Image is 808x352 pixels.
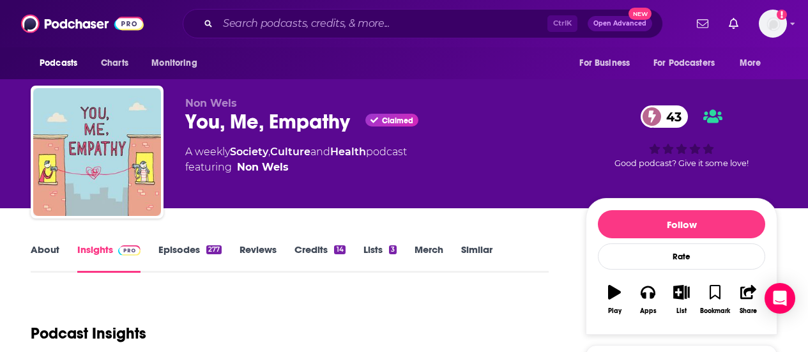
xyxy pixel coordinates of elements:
a: Society [230,146,268,158]
a: Credits14 [294,243,345,273]
a: Reviews [240,243,277,273]
a: 43 [641,105,688,128]
button: open menu [645,51,733,75]
span: Monitoring [151,54,197,72]
button: Bookmark [698,277,731,323]
a: Health [330,146,366,158]
a: Non Wels [237,160,289,175]
button: List [665,277,698,323]
div: Play [608,307,621,315]
div: Open Intercom Messenger [765,283,795,314]
div: A weekly podcast [185,144,407,175]
span: Non Wels [185,97,237,109]
a: Show notifications dropdown [692,13,713,34]
div: 43Good podcast? Give it some love! [586,97,777,176]
h1: Podcast Insights [31,324,146,343]
button: open menu [570,51,646,75]
div: 14 [334,245,345,254]
div: Bookmark [700,307,730,315]
a: Merch [415,243,443,273]
svg: Add a profile image [777,10,787,20]
span: featuring [185,160,407,175]
div: Share [740,307,757,315]
img: User Profile [759,10,787,38]
input: Search podcasts, credits, & more... [218,13,547,34]
span: Charts [101,54,128,72]
div: Search podcasts, credits, & more... [183,9,663,38]
span: , [268,146,270,158]
a: Episodes277 [158,243,222,273]
span: Claimed [382,118,413,124]
span: For Business [579,54,630,72]
a: Show notifications dropdown [724,13,743,34]
button: Share [732,277,765,323]
div: 3 [389,245,397,254]
span: Logged in as AtriaBooks [759,10,787,38]
div: 277 [206,245,222,254]
span: Good podcast? Give it some love! [614,158,749,168]
button: open menu [142,51,213,75]
span: Open Advanced [593,20,646,27]
div: List [676,307,687,315]
span: New [629,8,652,20]
a: Culture [270,146,310,158]
button: Play [598,277,631,323]
div: Apps [640,307,657,315]
button: Apps [631,277,664,323]
img: You, Me, Empathy [33,88,161,216]
a: Similar [461,243,492,273]
img: Podchaser Pro [118,245,141,256]
div: Rate [598,243,765,270]
span: More [740,54,761,72]
a: About [31,243,59,273]
a: InsightsPodchaser Pro [77,243,141,273]
span: Podcasts [40,54,77,72]
button: open menu [731,51,777,75]
img: Podchaser - Follow, Share and Rate Podcasts [21,11,144,36]
button: Show profile menu [759,10,787,38]
button: Open AdvancedNew [588,16,652,31]
span: For Podcasters [653,54,715,72]
span: Ctrl K [547,15,577,32]
button: Follow [598,210,765,238]
span: and [310,146,330,158]
button: open menu [31,51,94,75]
a: Lists3 [363,243,397,273]
span: 43 [653,105,688,128]
a: Charts [93,51,136,75]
